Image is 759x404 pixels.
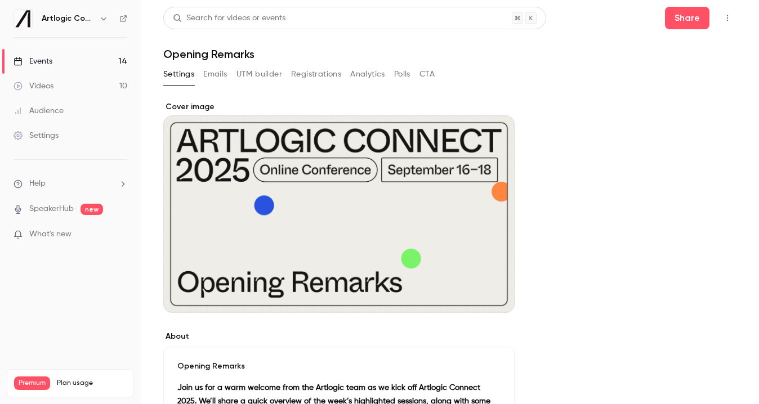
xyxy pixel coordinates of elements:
div: Videos [14,80,53,92]
button: Analytics [350,65,385,83]
h6: Artlogic Connect 2025 [42,13,95,24]
button: Settings [163,65,194,83]
div: Audience [14,105,64,116]
p: Opening Remarks [177,361,501,372]
span: Plan usage [57,379,127,388]
li: help-dropdown-opener [14,178,127,190]
button: UTM builder [236,65,282,83]
label: Cover image [163,101,515,113]
label: About [163,331,515,342]
span: Help [29,178,46,190]
div: Events [14,56,52,67]
iframe: Noticeable Trigger [114,230,127,240]
h1: Opening Remarks [163,47,736,61]
button: Polls [394,65,410,83]
section: Cover image [163,101,515,313]
button: CTA [419,65,435,83]
span: Premium [14,376,50,390]
span: new [81,204,103,215]
span: What's new [29,228,72,240]
button: Emails [203,65,227,83]
div: Settings [14,130,59,141]
div: Search for videos or events [173,12,285,24]
img: Artlogic Connect 2025 [14,10,32,28]
a: SpeakerHub [29,203,74,215]
button: Registrations [291,65,341,83]
button: Share [665,7,709,29]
